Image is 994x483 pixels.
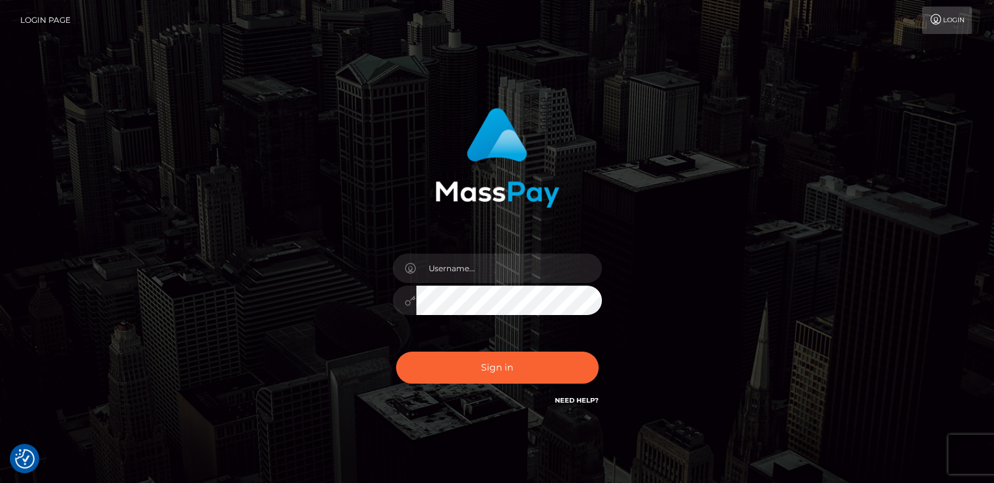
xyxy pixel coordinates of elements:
a: Login [922,7,972,34]
input: Username... [416,254,602,283]
button: Consent Preferences [15,449,35,469]
a: Login Page [20,7,71,34]
button: Sign in [396,352,599,384]
a: Need Help? [555,396,599,405]
img: MassPay Login [435,108,559,208]
img: Revisit consent button [15,449,35,469]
